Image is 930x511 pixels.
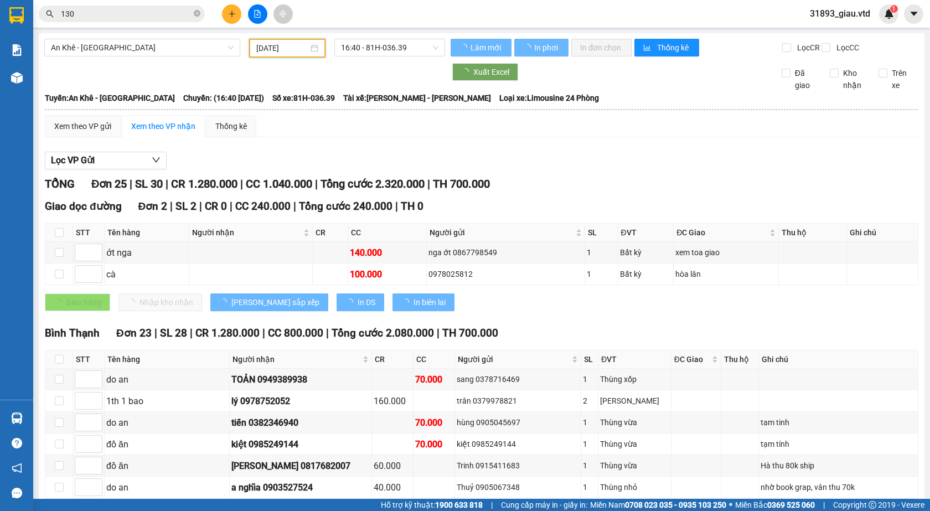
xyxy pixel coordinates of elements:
div: Thùng vừa [600,416,669,429]
span: 16:40 - 81H-036.39 [341,39,438,56]
div: Xem theo VP gửi [54,120,111,132]
div: 1 [583,481,596,493]
span: | [130,177,132,190]
div: Thuỷ 0905067348 [457,481,579,493]
span: | [326,327,329,339]
button: plus [222,4,241,24]
span: search [46,10,54,18]
span: | [199,200,202,213]
span: TH 700.000 [442,327,498,339]
div: 100.000 [350,267,425,281]
span: Lọc CR [793,42,821,54]
span: loading [219,298,231,306]
button: [PERSON_NAME] sắp xếp [210,293,328,311]
div: tam tinh [761,416,916,429]
span: Người gửi [430,226,574,239]
span: Lọc CC [832,42,861,54]
div: đồ ăn [106,459,228,473]
span: | [190,327,193,339]
span: SL 28 [160,327,187,339]
th: ĐVT [618,224,674,242]
span: [PERSON_NAME] sắp xếp [231,296,319,308]
button: In phơi [514,39,569,56]
div: [PERSON_NAME] 0817682007 [231,459,370,473]
div: lý 0978752052 [231,394,370,408]
div: 0383840941 [9,36,98,51]
div: Bất kỳ [620,268,672,280]
span: | [315,177,318,190]
div: đồ ăn [106,437,228,451]
span: Số xe: 81H-036.39 [272,92,335,104]
span: Đơn 25 [91,177,127,190]
div: 70.000 [415,437,453,451]
div: Xem theo VP nhận [131,120,195,132]
div: 1 [587,246,616,259]
span: message [12,488,22,498]
span: CR : [8,59,25,71]
input: 12/10/2025 [256,42,308,54]
span: TỔNG [45,177,75,190]
span: | [293,200,296,213]
span: | [170,200,173,213]
span: loading [459,44,469,51]
div: 40.000 [374,481,411,494]
div: 1th 1 bao [106,394,228,408]
button: Lọc VP Gửi [45,152,167,169]
span: | [437,327,440,339]
div: kiệt 0985249144 [231,437,370,451]
span: notification [12,463,22,473]
span: SL [95,77,110,92]
span: 31893_giau.vtd [801,7,879,20]
span: ĐC Giao [676,226,767,239]
span: TH 700.000 [433,177,490,190]
span: In biên lai [414,296,446,308]
th: STT [73,350,105,369]
span: close-circle [194,10,200,17]
div: 1 [583,438,596,450]
span: ĐC Giao [674,353,710,365]
div: trân 0379978821 [457,395,579,407]
span: Người nhận [232,353,360,365]
span: CC 240.000 [235,200,291,213]
th: SL [585,224,618,242]
div: KBang [9,9,98,23]
span: | [166,177,168,190]
th: Tên hàng [105,224,189,242]
th: SL [581,350,598,369]
span: | [427,177,430,190]
span: | [262,327,265,339]
div: nhờ book grap, vân thu 70k [761,481,916,493]
div: tạm tính [761,438,916,450]
span: In phơi [534,42,560,54]
button: caret-down [904,4,923,24]
span: Đã giao [790,67,822,91]
span: Nhận: [106,11,132,22]
span: file-add [254,10,261,18]
div: nga ớt 0867798549 [428,246,583,259]
div: hòa lân [675,268,777,280]
div: cà [106,267,187,281]
span: Hỗ trợ kỹ thuật: [381,499,483,511]
button: Giao hàng [45,293,110,311]
span: Tài xế: [PERSON_NAME] - [PERSON_NAME] [343,92,491,104]
div: 70.000 [415,373,453,386]
img: warehouse-icon [11,412,23,424]
div: Thùng vừa [600,438,669,450]
div: 160.000 [374,394,411,408]
div: hà [9,23,98,36]
img: warehouse-icon [11,72,23,84]
span: SL 30 [135,177,163,190]
span: question-circle [12,438,22,448]
div: kiệt 0985249144 [457,438,579,450]
span: CC 1.040.000 [246,177,312,190]
span: | [395,200,398,213]
div: a nghĩa 0903527524 [231,481,370,494]
div: do an [106,481,228,494]
th: CR [372,350,414,369]
button: Nhập kho nhận [118,293,202,311]
div: Hà thu 80k ship [761,460,916,472]
button: bar-chartThống kê [634,39,699,56]
span: Tổng cước 2.080.000 [332,327,434,339]
span: Người nhận [192,226,301,239]
button: aim [273,4,293,24]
